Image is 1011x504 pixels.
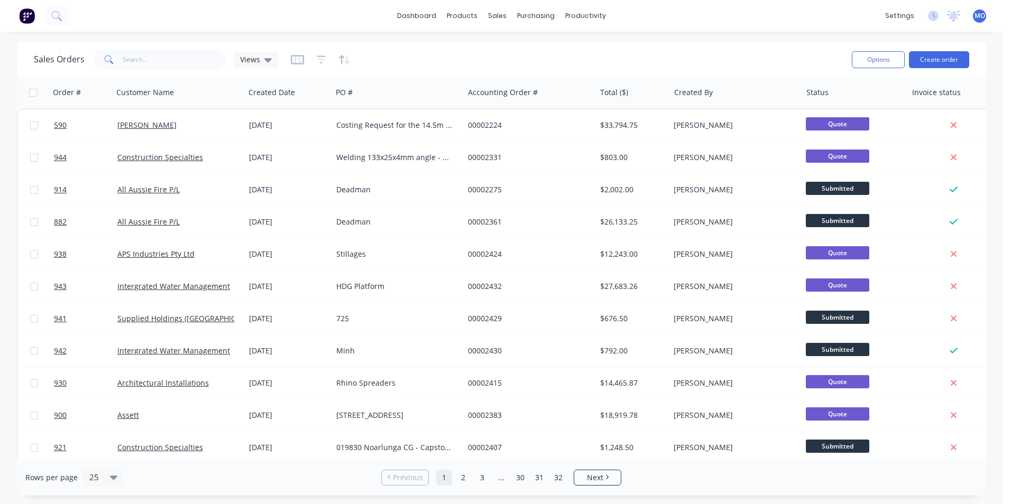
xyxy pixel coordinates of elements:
a: Page 32 [550,470,566,486]
span: Quote [806,117,869,130]
div: [PERSON_NAME] [674,281,791,292]
div: $2,002.00 [600,184,662,195]
div: sales [483,8,512,24]
span: Submitted [806,440,869,453]
span: Quote [806,407,869,421]
a: Page 2 [455,470,471,486]
a: 930 [54,367,117,399]
span: Submitted [806,214,869,227]
div: PO # [336,87,353,98]
div: 00002424 [468,249,585,259]
div: Minh [336,346,454,356]
a: Page 30 [512,470,528,486]
a: All Aussie Fire P/L [117,184,180,194]
div: Accounting Order # [468,87,538,98]
div: $14,465.87 [600,378,662,388]
span: 941 [54,313,67,324]
div: [PERSON_NAME] [674,152,791,163]
a: 938 [54,238,117,270]
div: [DATE] [249,152,328,163]
a: 590 [54,109,117,141]
div: Order # [53,87,81,98]
span: 914 [54,184,67,195]
div: 00002331 [468,152,585,163]
a: Page 3 [474,470,490,486]
span: Submitted [806,343,869,356]
ul: Pagination [377,470,626,486]
div: [PERSON_NAME] [674,184,791,195]
div: $27,683.26 [600,281,662,292]
a: Intergrated Water Management [117,281,230,291]
div: 019830 Noarlunga CG - Capstone [336,442,454,453]
button: Options [852,51,905,68]
div: 00002361 [468,217,585,227]
a: 900 [54,399,117,431]
div: $792.00 [600,346,662,356]
div: $676.50 [600,313,662,324]
span: 900 [54,410,67,421]
div: Created Date [249,87,295,98]
a: dashboard [392,8,442,24]
div: [DATE] [249,120,328,130]
span: Next [587,472,603,483]
div: [DATE] [249,378,328,388]
a: [PERSON_NAME] [117,120,177,130]
div: 00002430 [468,346,585,356]
span: MO [975,11,985,21]
a: Previous page [382,472,428,483]
a: Page 31 [531,470,547,486]
span: Previous [393,472,423,483]
div: $803.00 [600,152,662,163]
div: [DATE] [249,217,328,227]
a: Intergrated Water Management [117,346,230,356]
a: 921 [54,432,117,463]
span: 590 [54,120,67,130]
div: Invoice status [912,87,961,98]
div: settings [880,8,920,24]
div: 00002224 [468,120,585,130]
div: Total ($) [600,87,628,98]
a: Construction Specialties [117,442,203,452]
div: HDG Platform [336,281,454,292]
div: [PERSON_NAME] [674,120,791,130]
a: 944 [54,142,117,173]
button: Create order [909,51,969,68]
div: 00002429 [468,313,585,324]
span: Quote [806,278,869,292]
a: Assett [117,410,139,420]
a: Supplied Holdings ([GEOGRAPHIC_DATA]) Pty Ltd [117,313,288,323]
div: Rhino Spreaders [336,378,454,388]
div: Welding 133x25x4mm angle - quote [336,152,454,163]
div: $18,919.78 [600,410,662,421]
div: [DATE] [249,346,328,356]
a: 914 [54,174,117,206]
div: purchasing [512,8,560,24]
div: 00002415 [468,378,585,388]
div: [DATE] [249,184,328,195]
div: Stillages [336,249,454,259]
div: Deadman [336,217,454,227]
div: Customer Name [116,87,174,98]
div: [PERSON_NAME] [674,217,791,227]
span: 944 [54,152,67,163]
a: APS Industries Pty Ltd [117,249,195,259]
a: Architectural Installations [117,378,209,388]
div: Costing Request for the 14.5m D&G Tree Rectification Works [336,120,454,130]
a: 943 [54,270,117,302]
div: [PERSON_NAME] [674,378,791,388]
a: Jump forward [493,470,509,486]
div: Deadman [336,184,454,195]
a: 941 [54,303,117,334]
div: [PERSON_NAME] [674,442,791,453]
img: Factory [19,8,35,24]
div: $33,794.75 [600,120,662,130]
div: 725 [336,313,454,324]
span: 882 [54,217,67,227]
div: [DATE] [249,442,328,453]
span: Rows per page [25,472,78,483]
div: [DATE] [249,249,328,259]
span: Quote [806,246,869,259]
div: Created By [674,87,713,98]
input: Search... [123,49,226,70]
div: productivity [560,8,611,24]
